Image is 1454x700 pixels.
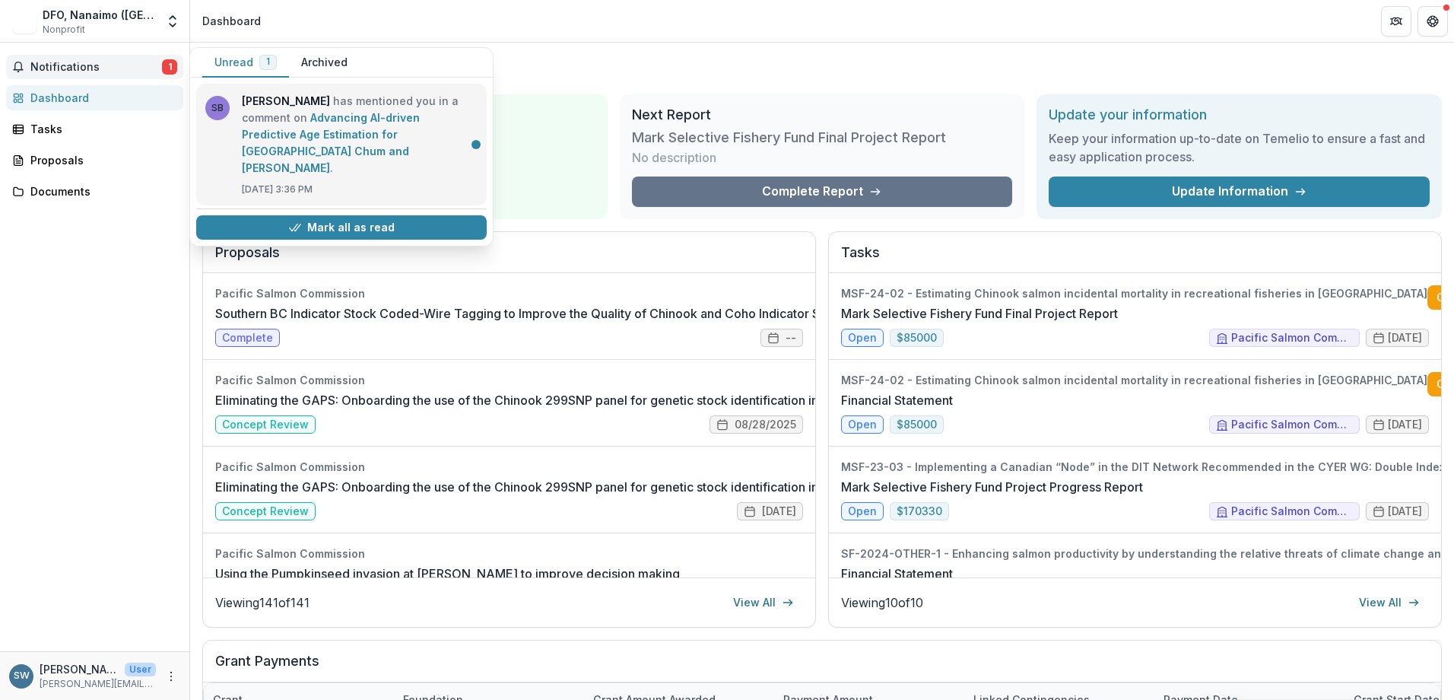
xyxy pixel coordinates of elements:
a: Documents [6,179,183,204]
p: has mentioned you in a comment on . [242,93,478,177]
h2: Update your information [1049,107,1430,123]
a: Eliminating the GAPS: Onboarding the use of the Chinook 299SNP panel for genetic stock identifica... [215,391,977,409]
div: Tasks [30,121,171,137]
a: Financial Statement [841,391,953,409]
a: Financial Statement [841,565,953,583]
span: 1 [162,59,177,75]
button: Partners [1381,6,1411,37]
button: Archived [289,48,360,78]
p: [PERSON_NAME][EMAIL_ADDRESS][DOMAIN_NAME] [40,677,156,691]
a: View All [1350,590,1429,615]
a: Advancing AI-driven Predictive Age Estimation for [GEOGRAPHIC_DATA] Chum and [PERSON_NAME] [242,111,420,174]
a: Dashboard [6,85,183,110]
button: More [162,667,180,686]
h1: Dashboard [202,55,1442,82]
nav: breadcrumb [196,10,267,32]
a: Tasks [6,116,183,142]
button: Unread [202,48,289,78]
span: Nonprofit [43,23,85,37]
a: Proposals [6,148,183,173]
p: Viewing 141 of 141 [215,593,310,612]
button: Notifications1 [6,55,183,79]
button: Mark all as read [196,215,487,240]
span: Notifications [30,61,162,74]
a: Southern BC Indicator Stock Coded-Wire Tagging to Improve the Quality of Chinook and Coho Indicat... [215,304,900,323]
p: User [125,663,156,676]
p: [PERSON_NAME] [40,661,119,677]
p: Viewing 10 of 10 [841,593,923,612]
a: Update Information [1049,177,1430,207]
a: Mark Selective Fishery Fund Project Progress Report [841,478,1143,496]
span: 1 [266,56,270,67]
p: No description [632,148,716,167]
h3: Keep your information up-to-date on Temelio to ensure a fast and easy application process. [1049,129,1430,166]
a: Using the Pumpkinseed invasion at [PERSON_NAME] to improve decision making [215,565,680,583]
a: Mark Selective Fishery Fund Final Project Report [841,304,1118,323]
button: Open entity switcher [162,6,183,37]
h2: Next Report [632,107,1013,123]
div: DFO, Nanaimo ([GEOGRAPHIC_DATA]) [43,7,156,23]
a: Eliminating the GAPS: Onboarding the use of the Chinook 299SNP panel for genetic stock identifica... [215,478,1089,496]
h2: Proposals [215,244,803,273]
h3: Mark Selective Fishery Fund Final Project Report [632,129,946,146]
div: Dashboard [202,13,261,29]
a: View All [724,590,803,615]
div: Dashboard [30,90,171,106]
button: Get Help [1417,6,1448,37]
h2: Grant Payments [215,653,1429,682]
div: Stephen Wischniowski [14,671,30,681]
h2: Tasks [841,244,1429,273]
div: Documents [30,183,171,199]
img: DFO, Nanaimo (Pacific Biological Station) [12,9,37,33]
div: Proposals [30,152,171,168]
a: Complete Report [632,177,1013,207]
